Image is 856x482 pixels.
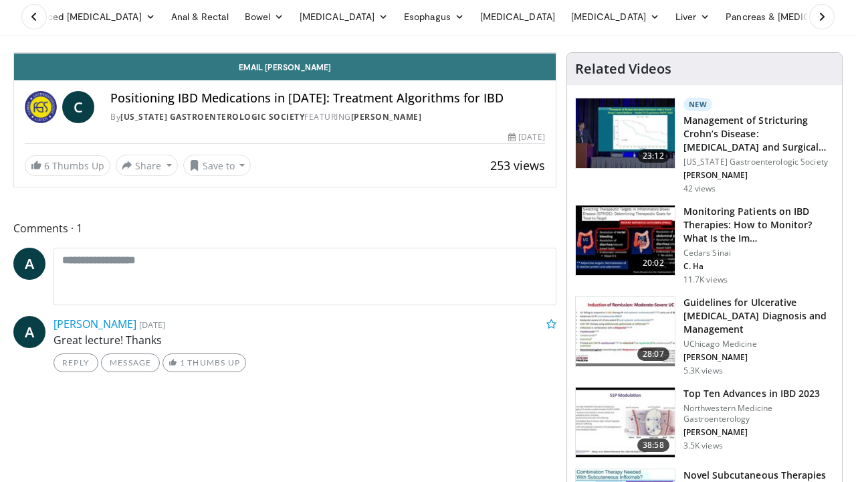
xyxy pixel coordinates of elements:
a: [US_STATE] Gastroenterologic Society [120,111,304,123]
p: 11.7K views [683,274,728,285]
div: [DATE] [508,131,544,143]
p: [US_STATE] Gastroenterologic Society [683,157,834,167]
h3: Management of Stricturing Crohn’s Disease: [MEDICAL_DATA] and Surgical O… [683,114,834,154]
h4: Positioning IBD Medications in [DATE]: Treatment Algorithms for IBD [110,91,545,106]
span: 23:12 [637,149,669,163]
h4: Related Videos [575,61,671,77]
p: UChicago Medicine [683,339,834,349]
a: [MEDICAL_DATA] [292,3,396,30]
p: 3.5K views [683,440,723,451]
a: A [13,316,45,348]
a: Advanced [MEDICAL_DATA] [13,3,163,30]
p: 5.3K views [683,366,723,376]
a: [PERSON_NAME] [351,111,422,123]
div: By FEATURING [110,111,545,123]
p: New [683,98,713,111]
p: C. Ha [683,261,834,272]
img: 5d508c2b-9173-4279-adad-7510b8cd6d9a.150x105_q85_crop-smart_upscale.jpg [576,297,675,366]
a: 6 Thumbs Up [25,155,110,176]
a: Bowel [237,3,292,30]
p: [PERSON_NAME] [683,170,834,181]
p: [PERSON_NAME] [683,352,834,363]
span: 28:07 [637,347,669,361]
img: 027cae8e-a3d5-41b5-8a28-2681fdfa7048.150x105_q85_crop-smart_upscale.jpg [576,98,675,168]
img: 2f51e707-cd8d-4a31-8e3f-f47d06a7faca.150x105_q85_crop-smart_upscale.jpg [576,388,675,457]
a: C [62,91,94,123]
span: 6 [44,159,49,172]
a: [PERSON_NAME] [53,317,136,331]
a: A [13,248,45,280]
a: Email [PERSON_NAME] [14,54,556,80]
span: Comments 1 [13,220,556,237]
button: Save to [183,155,251,176]
a: Reply [53,353,98,372]
a: Liver [667,3,718,30]
span: 20:02 [637,256,669,270]
h3: Top Ten Advances in IBD 2023 [683,387,834,400]
a: Esophagus [396,3,472,30]
p: Northwestern Medicine Gastroenterology [683,403,834,424]
a: 28:07 Guidelines for Ulcerative [MEDICAL_DATA] Diagnosis and Management UChicago Medicine [PERSON... [575,296,834,376]
p: [PERSON_NAME] [683,427,834,438]
a: Anal & Rectal [163,3,237,30]
span: 1 [180,357,185,368]
a: 38:58 Top Ten Advances in IBD 2023 Northwestern Medicine Gastroenterology [PERSON_NAME] 3.5K views [575,387,834,458]
a: [MEDICAL_DATA] [563,3,667,30]
p: Great lecture! Thanks [53,332,556,348]
button: Share [116,155,178,176]
video-js: Video Player [14,53,556,54]
a: 20:02 Monitoring Patients on IBD Therapies: How to Monitor? What Is the Im… Cedars Sinai C. Ha 11... [575,205,834,285]
span: 253 views [490,157,545,173]
small: [DATE] [139,319,165,331]
a: [MEDICAL_DATA] [472,3,563,30]
h3: Guidelines for Ulcerative [MEDICAL_DATA] Diagnosis and Management [683,296,834,336]
span: 38:58 [637,438,669,452]
a: Message [101,353,160,372]
p: Cedars Sinai [683,248,834,258]
a: 1 Thumbs Up [163,353,246,372]
img: 609225da-72ea-422a-b68c-0f05c1f2df47.150x105_q85_crop-smart_upscale.jpg [576,206,675,275]
a: 23:12 New Management of Stricturing Crohn’s Disease: [MEDICAL_DATA] and Surgical O… [US_STATE] Ga... [575,98,834,194]
p: 42 views [683,183,716,194]
img: Florida Gastroenterologic Society [25,91,57,123]
h3: Monitoring Patients on IBD Therapies: How to Monitor? What Is the Im… [683,205,834,245]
